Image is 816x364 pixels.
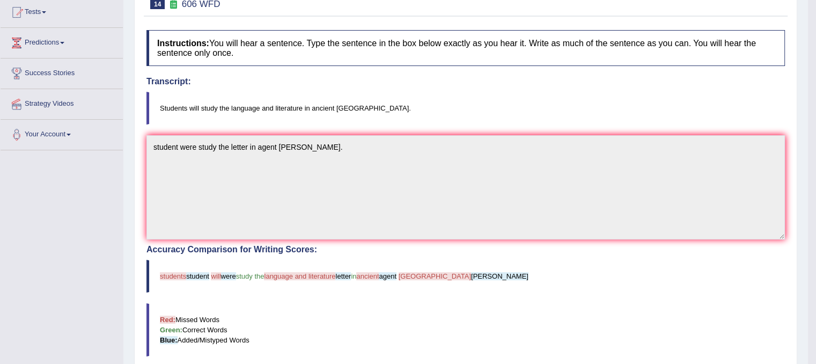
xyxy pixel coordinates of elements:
a: Predictions [1,28,123,55]
b: Green: [160,326,182,334]
span: were [221,272,236,280]
a: Your Account [1,120,123,147]
span: students [160,272,186,280]
span: [GEOGRAPHIC_DATA] [399,272,471,280]
b: Blue: [160,336,178,344]
blockquote: Students will study the language and literature in ancient [GEOGRAPHIC_DATA]. [146,92,785,125]
blockquote: Missed Words Correct Words Added/Mistyped Words [146,303,785,356]
span: will [211,272,220,280]
a: Strategy Videos [1,89,123,116]
span: ancient [356,272,379,280]
span: in [351,272,356,280]
h4: You will hear a sentence. Type the sentence in the box below exactly as you hear it. Write as muc... [146,30,785,66]
span: language and literature [264,272,335,280]
h4: Transcript: [146,77,785,86]
b: Red: [160,316,175,324]
span: study the [236,272,264,280]
h4: Accuracy Comparison for Writing Scores: [146,245,785,254]
span: [PERSON_NAME] [471,272,528,280]
span: agent [379,272,396,280]
a: Success Stories [1,59,123,85]
span: student [186,272,209,280]
span: letter [335,272,351,280]
b: Instructions: [157,39,209,48]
